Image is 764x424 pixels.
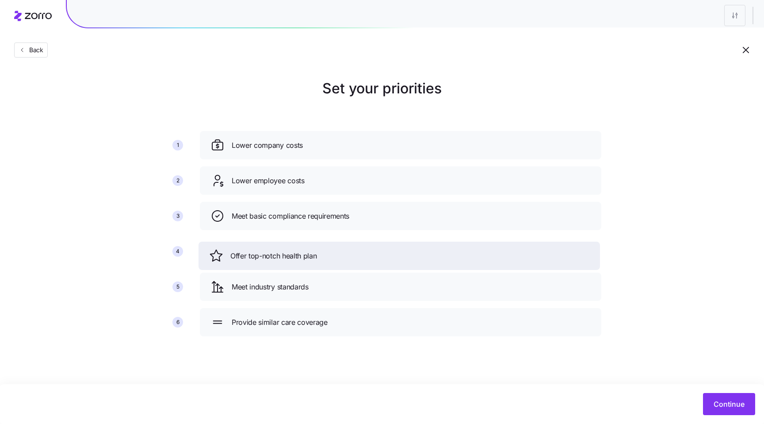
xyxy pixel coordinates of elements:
span: Provide similar care coverage [232,317,328,328]
span: Meet industry standards [232,281,309,293]
div: Lower employee costs [200,166,601,195]
span: Continue [714,399,745,409]
div: Provide similar care coverage [200,308,601,336]
span: Lower employee costs [232,175,305,186]
span: Meet basic compliance requirements [232,211,349,222]
button: Back [14,42,48,58]
div: 3 [172,211,183,221]
div: Lower company costs [200,131,601,159]
div: 6 [172,317,183,328]
div: Meet basic compliance requirements [200,202,601,230]
div: Meet industry standards [200,273,601,301]
div: 1 [172,140,183,150]
h1: Set your priorities [163,78,601,99]
div: 4 [172,246,183,257]
button: Continue [703,393,755,415]
span: Back [26,46,43,54]
div: 5 [172,281,183,292]
div: 2 [172,175,183,186]
span: Offer top-notch health plan [230,251,317,262]
div: Offer top-notch health plan [199,242,600,270]
span: Lower company costs [232,140,303,151]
